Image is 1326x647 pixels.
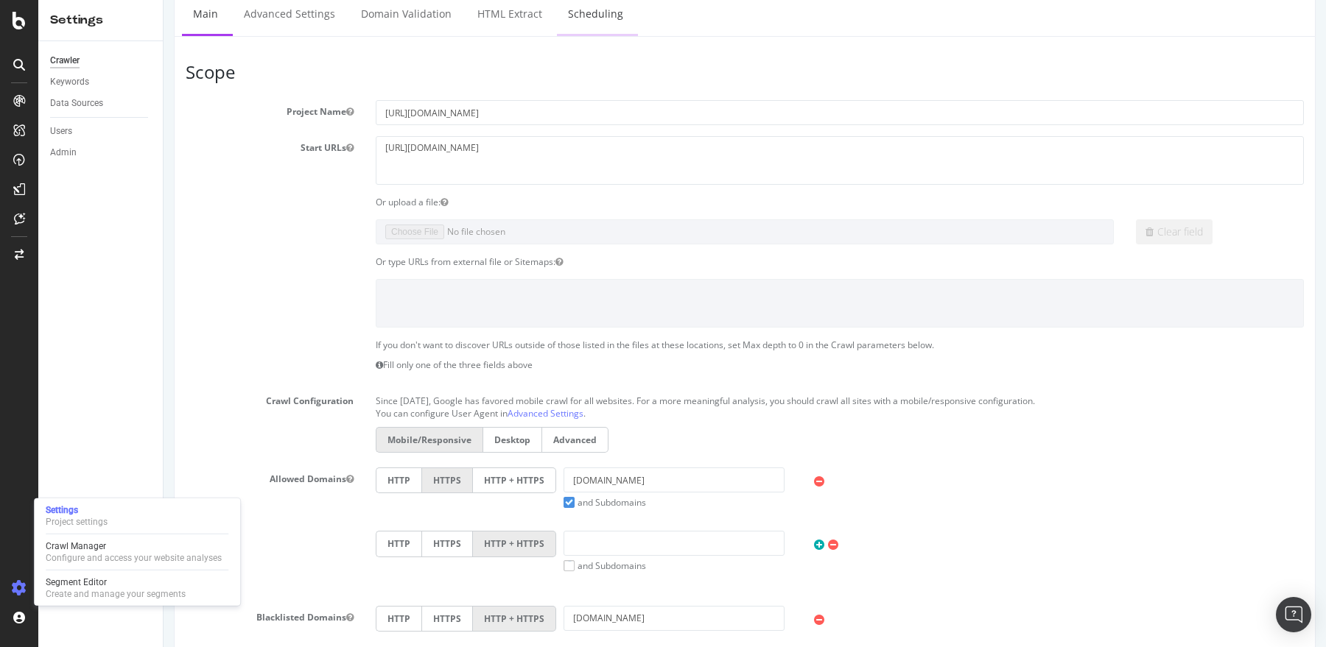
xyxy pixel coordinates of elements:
textarea: [URL][DOMAIN_NAME] [212,136,1140,184]
div: Users [50,124,72,139]
label: Desktop [319,427,379,453]
a: Advanced Settings [344,407,420,420]
label: Allowed Domains [11,467,201,485]
label: HTTP [212,531,258,556]
p: If you don't want to discover URLs outside of those listed in the files at these locations, set M... [212,339,1140,351]
label: HTTP + HTTPS [309,467,393,493]
div: Or type URLs from external file or Sitemaps: [201,255,1151,268]
div: Or upload a file: [201,196,1151,208]
label: HTTPS [258,606,309,632]
label: Project Name [11,100,201,118]
button: Project Name [183,105,190,118]
div: Project settings [46,516,108,528]
div: Segment Editor [46,576,186,588]
a: Admin [50,145,152,160]
label: and Subdomains [400,496,483,509]
button: Start URLs [183,141,190,154]
div: Configure and access your website analyses [46,552,222,564]
label: Crawl Configuration [11,389,201,407]
div: Settings [46,504,108,516]
a: Users [50,124,152,139]
p: Since [DATE], Google has favored mobile crawl for all websites. For a more meaningful analysis, y... [212,389,1140,407]
p: Fill only one of the three fields above [212,358,1140,371]
div: Admin [50,145,77,160]
div: Crawler [50,53,80,68]
label: HTTPS [258,531,309,556]
label: HTTP + HTTPS [309,531,393,556]
label: HTTP [212,467,258,493]
div: Open Intercom Messenger [1276,597,1311,632]
div: Keywords [50,74,89,90]
p: You can configure User Agent in . [212,407,1140,420]
label: Start URLs [11,136,201,154]
a: Crawl ManagerConfigure and access your website analyses [40,539,234,565]
label: HTTP + HTTPS [309,606,393,632]
div: Crawl Manager [46,540,222,552]
h3: Scope [22,63,1140,82]
label: and Subdomains [400,559,483,572]
div: Settings [50,12,151,29]
label: HTTPS [258,467,309,493]
a: Data Sources [50,96,152,111]
label: HTTP [212,606,258,632]
label: Blacklisted Domains [11,606,201,623]
label: Mobile/Responsive [212,427,319,453]
a: Keywords [50,74,152,90]
div: Data Sources [50,96,103,111]
a: Crawler [50,53,152,68]
button: Blacklisted Domains [183,611,190,623]
a: SettingsProject settings [40,503,234,529]
label: Advanced [379,427,445,453]
a: Segment EditorCreate and manage your segments [40,575,234,601]
button: Allowed Domains [183,473,190,485]
div: Create and manage your segments [46,588,186,600]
